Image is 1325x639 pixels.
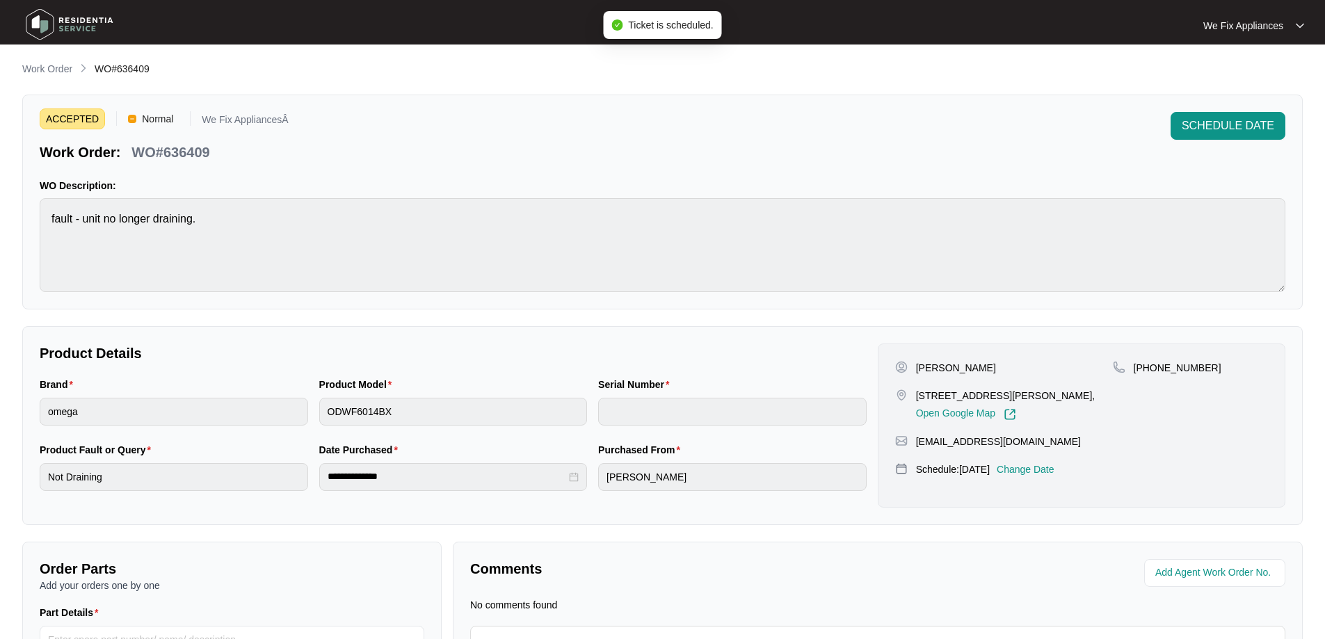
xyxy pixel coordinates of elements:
[40,143,120,162] p: Work Order:
[598,463,867,491] input: Purchased From
[131,143,209,162] p: WO#636409
[895,361,908,373] img: user-pin
[895,389,908,401] img: map-pin
[78,63,89,74] img: chevron-right
[598,398,867,426] input: Serial Number
[1296,22,1304,29] img: dropdown arrow
[95,63,150,74] span: WO#636409
[136,108,179,129] span: Normal
[1203,19,1283,33] p: We Fix Appliances
[40,579,424,592] p: Add your orders one by one
[916,361,996,375] p: [PERSON_NAME]
[40,443,156,457] label: Product Fault or Query
[40,463,308,491] input: Product Fault or Query
[40,179,1285,193] p: WO Description:
[1004,408,1016,421] img: Link-External
[598,378,675,391] label: Serial Number
[40,559,424,579] p: Order Parts
[1134,361,1221,375] p: [PHONE_NUMBER]
[319,443,403,457] label: Date Purchased
[916,462,990,476] p: Schedule: [DATE]
[40,343,867,363] p: Product Details
[1155,565,1277,581] input: Add Agent Work Order No.
[470,559,868,579] p: Comments
[1171,112,1285,140] button: SCHEDULE DATE
[997,462,1054,476] p: Change Date
[40,108,105,129] span: ACCEPTED
[916,435,1081,448] p: [EMAIL_ADDRESS][DOMAIN_NAME]
[328,469,567,484] input: Date Purchased
[916,389,1095,403] p: [STREET_ADDRESS][PERSON_NAME],
[611,19,623,31] span: check-circle
[895,462,908,475] img: map-pin
[40,606,104,620] label: Part Details
[19,62,75,77] a: Work Order
[40,398,308,426] input: Brand
[470,598,557,612] p: No comments found
[1113,361,1125,373] img: map-pin
[598,443,686,457] label: Purchased From
[40,198,1285,292] textarea: fault - unit no longer draining.
[319,378,398,391] label: Product Model
[128,115,136,123] img: Vercel Logo
[40,378,79,391] label: Brand
[895,435,908,447] img: map-pin
[22,62,72,76] p: Work Order
[1182,118,1274,134] span: SCHEDULE DATE
[916,408,1016,421] a: Open Google Map
[21,3,118,45] img: residentia service logo
[628,19,713,31] span: Ticket is scheduled.
[319,398,588,426] input: Product Model
[202,115,288,129] p: We Fix AppliancesÂ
